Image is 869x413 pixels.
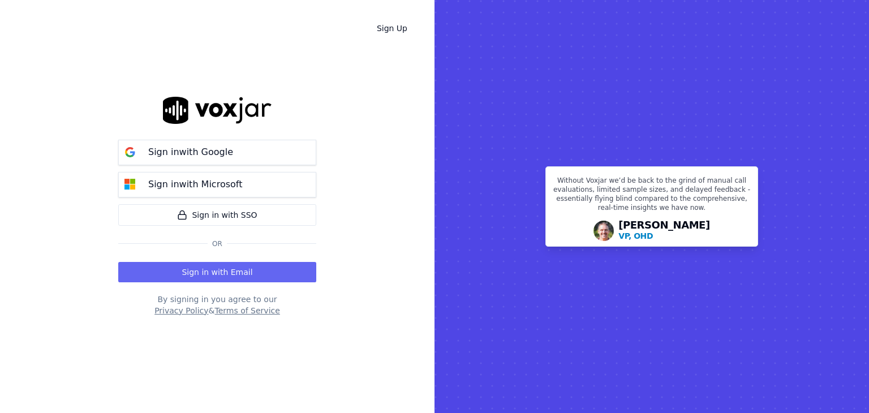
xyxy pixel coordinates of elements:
button: Sign inwith Microsoft [118,172,316,197]
button: Sign in with Email [118,262,316,282]
img: microsoft Sign in button [119,173,141,196]
p: Sign in with Microsoft [148,178,242,191]
button: Sign inwith Google [118,140,316,165]
p: VP, OHD [618,230,653,242]
a: Sign in with SSO [118,204,316,226]
img: logo [163,97,272,123]
p: Without Voxjar we’d be back to the grind of manual call evaluations, limited sample sizes, and de... [553,176,751,217]
p: Sign in with Google [148,145,233,159]
div: [PERSON_NAME] [618,220,710,242]
div: By signing in you agree to our & [118,294,316,316]
span: Or [208,239,227,248]
a: Sign Up [368,18,416,38]
button: Terms of Service [214,305,279,316]
img: Avatar [593,221,614,241]
img: google Sign in button [119,141,141,164]
button: Privacy Policy [154,305,208,316]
